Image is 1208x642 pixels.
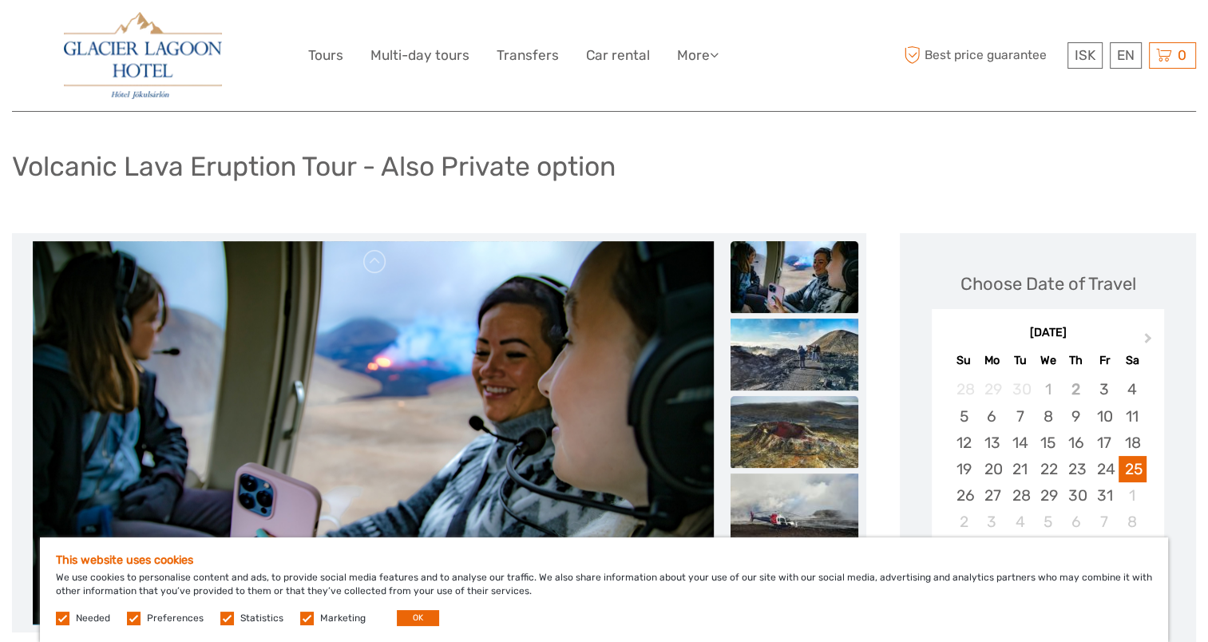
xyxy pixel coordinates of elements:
div: Choose Date of Travel [960,271,1136,296]
div: Choose Friday, October 17th, 2025 [1090,430,1118,456]
span: 0 [1175,47,1189,63]
button: OK [397,610,439,626]
div: Choose Friday, October 31st, 2025 [1090,482,1118,509]
div: Tu [1006,350,1034,371]
div: We use cookies to personalise content and ads, to provide social media features and to analyse ou... [40,537,1168,642]
label: Statistics [240,612,283,625]
div: Choose Sunday, October 5th, 2025 [949,403,977,430]
label: Marketing [320,612,366,625]
div: Choose Wednesday, October 22nd, 2025 [1034,456,1062,482]
div: Choose Wednesday, October 8th, 2025 [1034,403,1062,430]
div: Choose Saturday, November 1st, 2025 [1119,482,1147,509]
div: Choose Sunday, October 19th, 2025 [949,456,977,482]
div: Su [949,350,977,371]
div: Choose Thursday, October 16th, 2025 [1062,430,1090,456]
div: Choose Thursday, October 9th, 2025 [1062,403,1090,430]
img: 824ed80900834d0baa7982157de4dbcb_slider_thumbnail.jpeg [731,474,858,545]
span: ISK [1075,47,1095,63]
div: Not available Thursday, October 2nd, 2025 [1062,376,1090,402]
div: Choose Saturday, October 18th, 2025 [1119,430,1147,456]
div: Choose Monday, October 20th, 2025 [978,456,1006,482]
div: Choose Sunday, October 12th, 2025 [949,430,977,456]
div: Choose Thursday, October 23rd, 2025 [1062,456,1090,482]
div: Choose Wednesday, November 5th, 2025 [1034,509,1062,535]
div: Fr [1090,350,1118,371]
div: Choose Saturday, October 11th, 2025 [1119,403,1147,430]
div: Choose Wednesday, October 15th, 2025 [1034,430,1062,456]
div: EN [1110,42,1142,69]
div: [DATE] [932,325,1164,342]
div: Choose Sunday, October 26th, 2025 [949,482,977,509]
div: month 2025-10 [937,376,1159,535]
div: Choose Tuesday, October 7th, 2025 [1006,403,1034,430]
div: Choose Monday, October 27th, 2025 [978,482,1006,509]
div: Not available Wednesday, October 1st, 2025 [1034,376,1062,402]
h5: This website uses cookies [56,553,1152,567]
div: Choose Monday, October 13th, 2025 [978,430,1006,456]
div: Choose Friday, October 3rd, 2025 [1090,376,1118,402]
div: Choose Thursday, November 6th, 2025 [1062,509,1090,535]
img: 0cfa72c64b184642b8514b974e1bc3e5_main_slider.jpeg [33,241,714,624]
a: Multi-day tours [370,44,469,67]
a: Transfers [497,44,559,67]
div: Choose Saturday, October 4th, 2025 [1119,376,1147,402]
div: Choose Thursday, October 30th, 2025 [1062,482,1090,509]
a: Tours [308,44,343,67]
div: Not available Monday, September 29th, 2025 [978,376,1006,402]
div: Mo [978,350,1006,371]
img: 9731cad0af11421d9d73c360fda4324c_slider_thumbnail.jpeg [731,396,858,468]
button: Open LiveChat chat widget [184,25,203,44]
div: Choose Sunday, November 2nd, 2025 [949,509,977,535]
img: 2790-86ba44ba-e5e5-4a53-8ab7-28051417b7bc_logo_big.jpg [64,12,222,99]
h1: Volcanic Lava Eruption Tour - Also Private option [12,150,616,183]
button: Next Month [1137,329,1162,355]
a: Car rental [586,44,650,67]
div: Choose Tuesday, October 14th, 2025 [1006,430,1034,456]
div: Choose Monday, October 6th, 2025 [978,403,1006,430]
div: Choose Tuesday, November 4th, 2025 [1006,509,1034,535]
div: We [1034,350,1062,371]
div: Choose Friday, October 24th, 2025 [1090,456,1118,482]
img: ca88580cd94a4d04b4693c362b38b226_slider_thumbnail.jpeg [731,319,858,390]
label: Preferences [147,612,204,625]
div: Choose Friday, October 10th, 2025 [1090,403,1118,430]
div: Choose Tuesday, October 21st, 2025 [1006,456,1034,482]
label: Needed [76,612,110,625]
div: Choose Saturday, November 8th, 2025 [1119,509,1147,535]
div: Choose Friday, November 7th, 2025 [1090,509,1118,535]
div: Choose Tuesday, October 28th, 2025 [1006,482,1034,509]
div: Choose Wednesday, October 29th, 2025 [1034,482,1062,509]
a: More [677,44,719,67]
div: Sa [1119,350,1147,371]
div: Choose Monday, November 3rd, 2025 [978,509,1006,535]
div: Th [1062,350,1090,371]
span: Best price guarantee [900,42,1063,69]
div: Not available Tuesday, September 30th, 2025 [1006,376,1034,402]
div: Not available Sunday, September 28th, 2025 [949,376,977,402]
div: Choose Saturday, October 25th, 2025 [1119,456,1147,482]
p: We're away right now. Please check back later! [22,28,180,41]
img: 0cfa72c64b184642b8514b974e1bc3e5_slider_thumbnail.jpeg [731,241,858,313]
